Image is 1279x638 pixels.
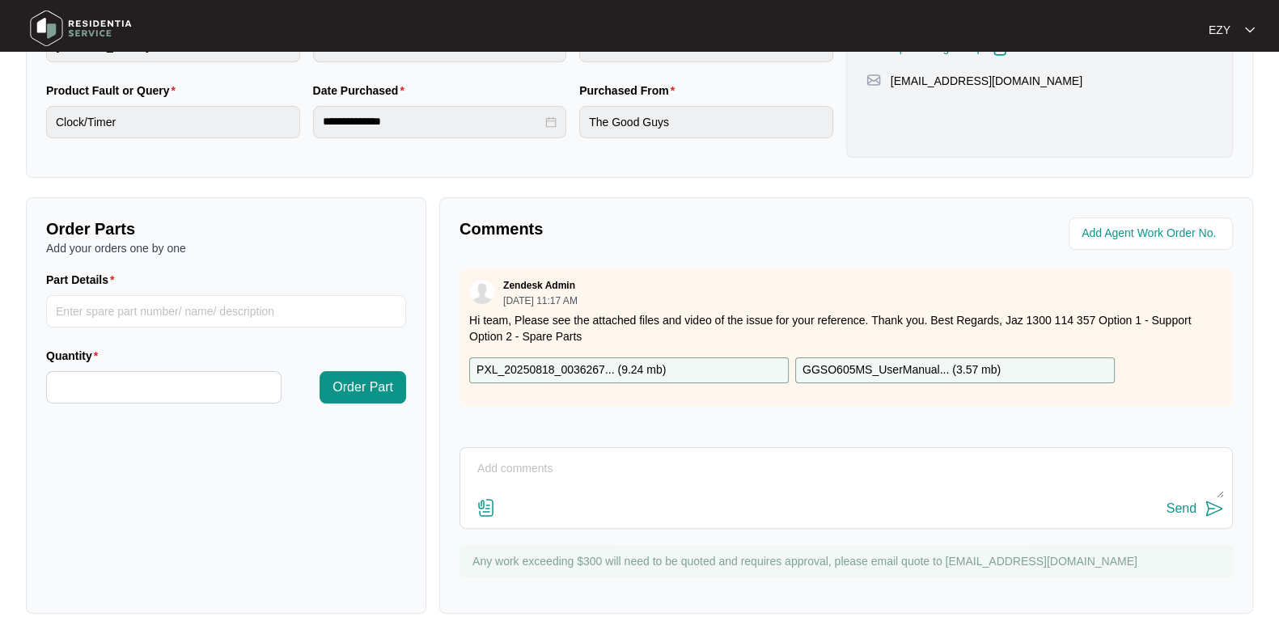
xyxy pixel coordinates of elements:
button: Order Part [320,371,406,404]
p: Add your orders one by one [46,240,406,256]
label: Purchased From [579,82,681,99]
span: Order Part [332,378,393,397]
img: send-icon.svg [1205,499,1224,518]
label: Product Fault or Query [46,82,182,99]
input: Quantity [47,372,281,403]
label: Part Details [46,272,121,288]
p: Hi team, Please see the attached files and video of the issue for your reference. Thank you. Best... [469,312,1223,344]
p: PXL_20250818_0036267... ( 9.24 mb ) [476,361,666,379]
label: Quantity [46,348,104,364]
input: Purchased From [579,106,833,138]
p: [DATE] 11:17 AM [503,296,578,306]
p: [EMAIL_ADDRESS][DOMAIN_NAME] [891,73,1082,89]
p: Comments [460,218,835,240]
p: Any work exceeding $300 will need to be quoted and requires approval, please email quote to [EMAI... [472,553,1225,569]
label: Date Purchased [313,82,411,99]
p: EZY [1209,22,1230,38]
p: Zendesk Admin [503,279,575,292]
div: Send [1167,501,1196,516]
img: dropdown arrow [1245,26,1255,34]
input: Part Details [46,295,406,327]
p: Order Parts [46,218,406,240]
button: Send [1167,498,1224,520]
img: user.svg [470,280,494,304]
input: Add Agent Work Order No. [1082,224,1223,243]
input: Date Purchased [323,113,543,130]
p: GGSO605MS_UserManual... ( 3.57 mb ) [803,361,1001,379]
img: file-attachment-doc.svg [476,498,496,518]
img: residentia service logo [24,4,138,53]
input: Product Fault or Query [46,106,300,138]
img: map-pin [866,73,881,87]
